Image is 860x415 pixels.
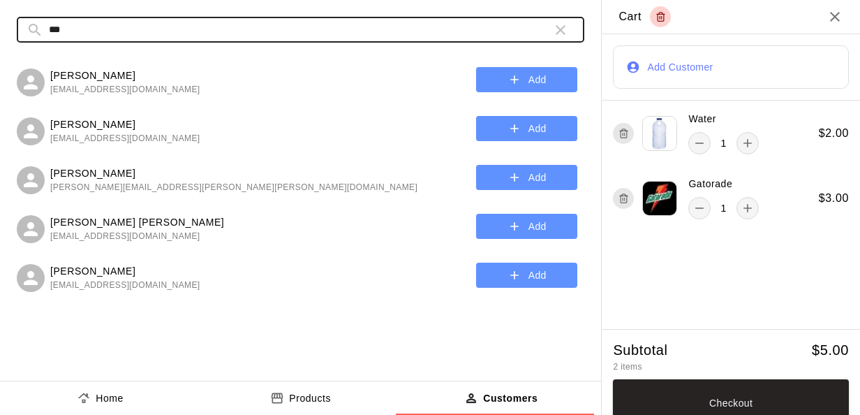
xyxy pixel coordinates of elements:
span: [EMAIL_ADDRESS][DOMAIN_NAME] [50,132,200,146]
span: [EMAIL_ADDRESS][DOMAIN_NAME] [50,83,200,97]
span: 2 items [613,362,642,372]
button: remove [688,197,711,219]
p: Gatorade [688,177,732,191]
button: Add Customer [613,45,849,89]
span: [EMAIL_ADDRESS][DOMAIN_NAME] [50,279,200,293]
button: Add [476,165,577,191]
span: [PERSON_NAME][EMAIL_ADDRESS][PERSON_NAME][PERSON_NAME][DOMAIN_NAME] [50,181,417,195]
button: Add [476,214,577,240]
h6: $ 2.00 [819,124,849,143]
h5: $ 5.00 [812,341,849,360]
button: Add [476,67,577,93]
h5: Subtotal [613,341,667,360]
h6: $ 3.00 [819,189,849,207]
img: product 468 [642,181,677,216]
p: [PERSON_NAME] [PERSON_NAME] [50,215,224,230]
button: add [736,197,759,219]
button: Add [476,116,577,142]
span: [EMAIL_ADDRESS][DOMAIN_NAME] [50,230,224,244]
img: product 469 [642,116,677,151]
p: [PERSON_NAME] [50,68,200,83]
p: Products [289,391,331,406]
button: Add [476,263,577,289]
p: [PERSON_NAME] [50,166,417,181]
p: Water [688,112,716,126]
p: 1 [720,136,726,151]
p: Customers [483,391,537,406]
p: [PERSON_NAME] [50,117,200,132]
button: Close [826,8,843,25]
button: add [736,132,759,154]
p: Home [96,391,124,406]
button: remove [688,132,711,154]
p: 1 [720,201,726,216]
button: Empty cart [650,6,671,27]
p: [PERSON_NAME] [50,264,200,279]
div: Cart [618,6,671,27]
